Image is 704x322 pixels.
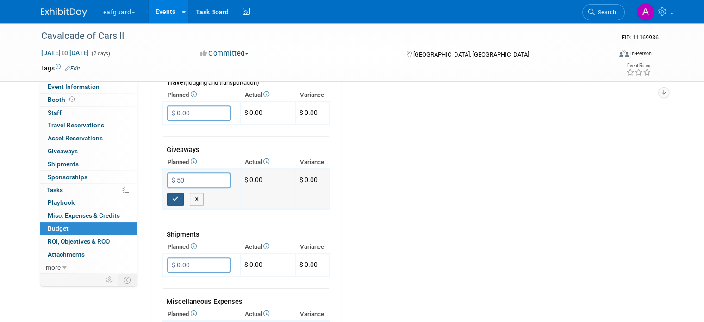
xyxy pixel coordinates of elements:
img: ExhibitDay [41,8,87,17]
th: Variance [295,156,329,169]
a: ROI, Objectives & ROO [40,235,137,248]
div: In-Person [630,50,652,57]
span: to [61,49,69,57]
a: Tasks [40,184,137,196]
span: Event ID: 11169936 [622,34,659,41]
th: Actual [240,156,295,169]
th: Planned [163,88,240,101]
span: more [46,264,61,271]
a: more [40,261,137,274]
td: Personalize Event Tab Strip [102,274,118,286]
td: Miscellaneous Expenses [163,288,329,308]
td: Giveaways [163,136,329,156]
span: Shipments [48,160,79,168]
span: $ 0.00 [299,261,318,268]
a: Budget [40,222,137,235]
th: Actual [240,240,295,253]
div: Event Rating [626,63,651,68]
td: $ 0.00 [240,254,295,277]
span: Tasks [47,186,63,194]
span: ROI, Objectives & ROO [48,238,110,245]
th: Variance [295,240,329,253]
th: Planned [163,156,240,169]
img: Format-Inperson.png [619,50,629,57]
a: Misc. Expenses & Credits [40,209,137,222]
a: Giveaways [40,145,137,158]
td: Toggle Event Tabs [118,274,137,286]
a: Travel Reservations [40,119,137,132]
td: $ 0.00 [240,169,295,209]
img: Amy Crawford [637,3,654,21]
td: Tags [41,63,80,73]
span: Playbook [48,199,75,206]
a: Staff [40,107,137,119]
span: Asset Reservations [48,134,103,142]
span: Misc. Expenses & Credits [48,212,120,219]
span: Travel Reservations [48,121,104,129]
a: Shipments [40,158,137,170]
span: Attachments [48,251,85,258]
td: Shipments [163,221,329,241]
a: Asset Reservations [40,132,137,145]
span: Search [595,9,616,16]
a: Attachments [40,248,137,261]
div: Cavalcade of Cars II [38,28,600,44]
th: Planned [163,308,240,321]
span: Giveaways [48,147,78,155]
span: $ 0.00 [299,109,318,116]
th: Actual [240,308,295,321]
a: Playbook [40,196,137,209]
span: (lodging and transportation) [185,79,259,86]
button: X [190,193,204,206]
button: Committed [197,49,252,58]
span: Event Information [48,83,100,90]
span: Sponsorships [48,173,87,181]
th: Variance [295,88,329,101]
a: Event Information [40,81,137,93]
span: $ 0.00 [299,176,318,183]
span: [GEOGRAPHIC_DATA], [GEOGRAPHIC_DATA] [413,51,529,58]
span: Booth not reserved yet [68,96,76,103]
span: (2 days) [91,51,110,57]
span: Booth [48,96,76,103]
td: $ 0.00 [240,102,295,125]
a: Booth [40,94,137,106]
a: Search [582,4,625,20]
th: Variance [295,308,329,321]
a: Sponsorships [40,171,137,183]
a: Edit [65,65,80,72]
th: Planned [163,240,240,253]
span: Staff [48,109,62,116]
th: Actual [240,88,295,101]
span: Budget [48,225,69,232]
div: Event Format [561,48,652,62]
span: [DATE] [DATE] [41,49,89,57]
